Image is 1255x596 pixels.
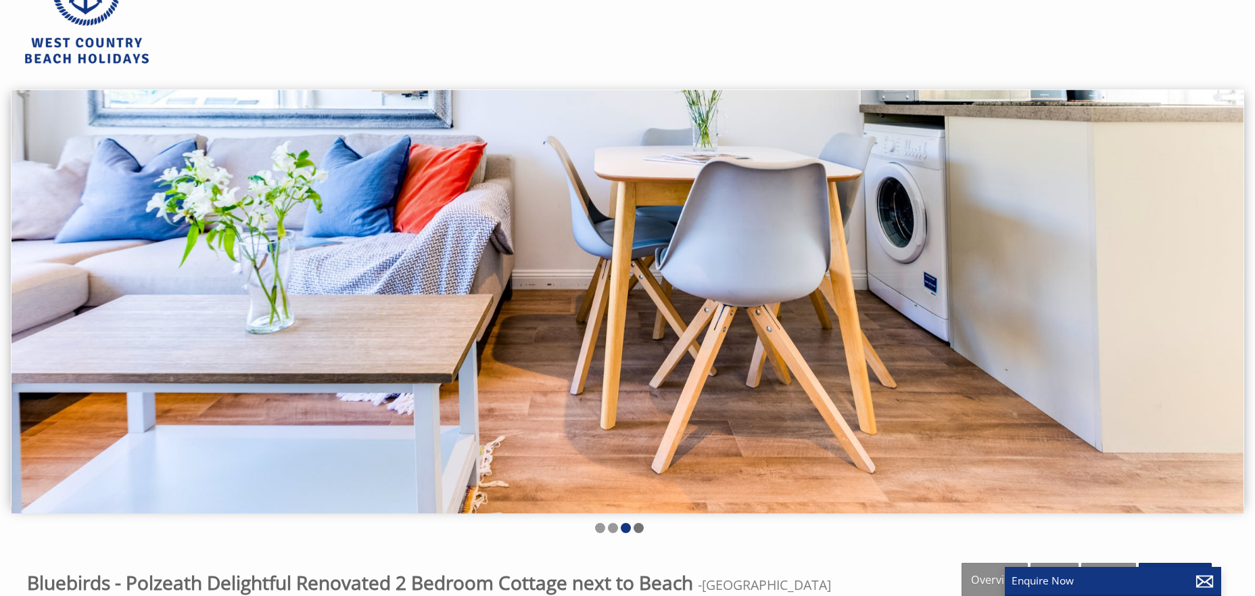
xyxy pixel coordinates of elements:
a: Bluebirds - Polzeath Delightful Renovated 2 Bedroom Cottage next to Beach [27,570,698,595]
span: - [698,576,831,594]
p: Enquire Now [1012,574,1214,588]
span: Bluebirds - Polzeath Delightful Renovated 2 Bedroom Cottage next to Beach [27,570,693,595]
a: [GEOGRAPHIC_DATA] [702,576,831,594]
